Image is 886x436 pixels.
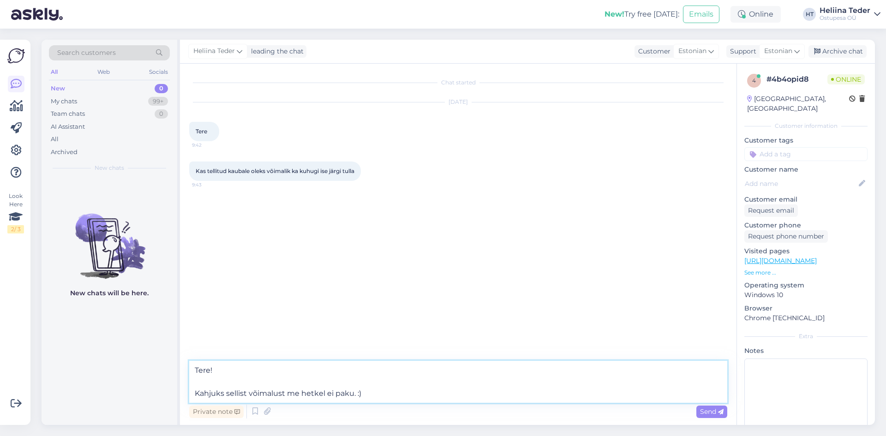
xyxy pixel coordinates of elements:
[147,66,170,78] div: Socials
[744,204,798,217] div: Request email
[744,269,868,277] p: See more ...
[827,74,865,84] span: Online
[744,346,868,356] p: Notes
[7,192,24,233] div: Look Here
[744,147,868,161] input: Add a tag
[196,167,354,174] span: Kas tellitud kaubale oleks võimalik ka kuhugi ise järgi tulla
[7,225,24,233] div: 2 / 3
[51,148,78,157] div: Archived
[744,313,868,323] p: Chrome [TECHNICAL_ID]
[148,97,168,106] div: 99+
[820,14,870,22] div: Ostupesa OÜ
[95,164,124,172] span: New chats
[189,361,727,403] textarea: Tere! Kahjuks sellist võimalust me hetkel ei paku. :)
[752,77,756,84] span: 4
[57,48,116,58] span: Search customers
[678,46,706,56] span: Estonian
[744,257,817,265] a: [URL][DOMAIN_NAME]
[726,47,756,56] div: Support
[51,97,77,106] div: My chats
[192,142,227,149] span: 9:42
[745,179,857,189] input: Add name
[189,78,727,87] div: Chat started
[155,84,168,93] div: 0
[42,197,177,280] img: No chats
[744,332,868,340] div: Extra
[189,98,727,106] div: [DATE]
[635,47,670,56] div: Customer
[683,6,719,23] button: Emails
[189,406,244,418] div: Private note
[605,10,624,18] b: New!
[51,122,85,131] div: AI Assistant
[49,66,60,78] div: All
[730,6,781,23] div: Online
[700,407,724,416] span: Send
[744,246,868,256] p: Visited pages
[766,74,827,85] div: # 4b4opid8
[51,109,85,119] div: Team chats
[196,128,207,135] span: Tere
[744,165,868,174] p: Customer name
[820,7,870,14] div: Heliina Teder
[803,8,816,21] div: HT
[744,230,828,243] div: Request phone number
[51,135,59,144] div: All
[155,109,168,119] div: 0
[820,7,880,22] a: Heliina TederOstupesa OÜ
[744,195,868,204] p: Customer email
[7,47,25,65] img: Askly Logo
[96,66,112,78] div: Web
[744,290,868,300] p: Windows 10
[51,84,65,93] div: New
[192,181,227,188] span: 9:43
[744,122,868,130] div: Customer information
[744,304,868,313] p: Browser
[747,94,849,113] div: [GEOGRAPHIC_DATA], [GEOGRAPHIC_DATA]
[744,136,868,145] p: Customer tags
[808,45,867,58] div: Archive chat
[193,46,235,56] span: Heliina Teder
[764,46,792,56] span: Estonian
[247,47,304,56] div: leading the chat
[744,281,868,290] p: Operating system
[744,221,868,230] p: Customer phone
[70,288,149,298] p: New chats will be here.
[605,9,679,20] div: Try free [DATE]:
